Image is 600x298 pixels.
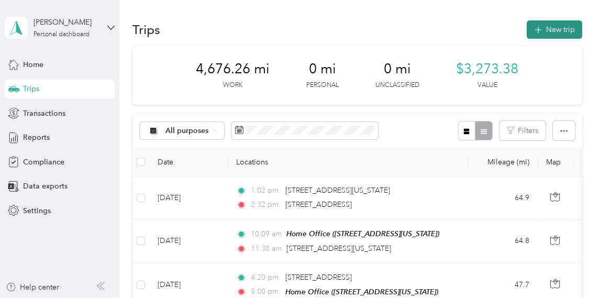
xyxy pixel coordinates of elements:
[149,176,228,219] td: [DATE]
[306,81,339,90] p: Personal
[196,61,270,78] span: 4,676.26 mi
[251,185,281,196] span: 1:02 pm
[251,199,281,211] span: 2:32 pm
[285,273,352,282] span: [STREET_ADDRESS]
[23,132,50,143] span: Reports
[286,244,391,253] span: [STREET_ADDRESS][US_STATE]
[456,61,518,78] span: $3,273.38
[149,219,228,263] td: [DATE]
[469,219,538,263] td: 64.8
[499,121,546,140] button: Filters
[527,20,582,39] button: New trip
[23,83,39,94] span: Trips
[23,59,43,70] span: Home
[132,24,160,35] h1: Trips
[6,282,59,293] button: Help center
[309,61,336,78] span: 0 mi
[23,205,51,216] span: Settings
[541,239,600,298] iframe: Everlance-gr Chat Button Frame
[251,243,282,255] span: 11:30 am
[538,148,574,176] th: Map
[469,176,538,219] td: 64.9
[23,181,68,192] span: Data exports
[286,229,439,238] span: Home Office ([STREET_ADDRESS][US_STATE])
[34,31,90,38] div: Personal dashboard
[251,228,282,240] span: 10:09 am
[251,286,281,297] span: 5:00 pm
[34,17,99,28] div: [PERSON_NAME]
[285,288,438,296] span: Home Office ([STREET_ADDRESS][US_STATE])
[375,81,419,90] p: Unclassified
[23,108,65,119] span: Transactions
[477,81,497,90] p: Value
[165,127,209,135] span: All purposes
[285,186,390,195] span: [STREET_ADDRESS][US_STATE]
[251,272,281,283] span: 4:20 pm
[23,157,64,168] span: Compliance
[223,81,242,90] p: Work
[285,200,352,209] span: [STREET_ADDRESS]
[228,148,469,176] th: Locations
[149,148,228,176] th: Date
[469,148,538,176] th: Mileage (mi)
[384,61,411,78] span: 0 mi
